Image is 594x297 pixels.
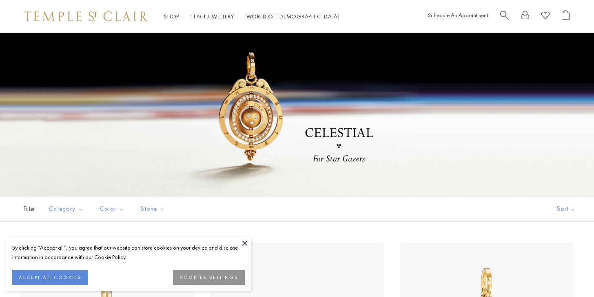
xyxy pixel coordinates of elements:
button: COOKIES SETTINGS [173,270,245,285]
button: ACCEPT ALL COOKIES [12,270,88,285]
div: By clicking “Accept all”, you agree that our website can store cookies on your device and disclos... [12,243,245,262]
img: Temple St. Clair [24,11,148,21]
a: View Wishlist [541,10,550,23]
span: Stone [137,204,171,214]
iframe: Gorgias live chat messenger [553,259,586,289]
button: Color [94,200,131,218]
a: ShopShop [164,13,179,20]
nav: Main navigation [164,11,340,22]
a: Search [500,10,509,23]
span: Category [45,204,90,214]
button: Category [43,200,90,218]
a: High JewelleryHigh Jewellery [191,13,234,20]
button: Stone [135,200,171,218]
a: Schedule An Appointment [428,11,488,19]
button: Show sort by [539,197,594,221]
a: World of [DEMOGRAPHIC_DATA]World of [DEMOGRAPHIC_DATA] [246,13,340,20]
a: Open Shopping Bag [562,10,570,23]
span: Color [96,204,131,214]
